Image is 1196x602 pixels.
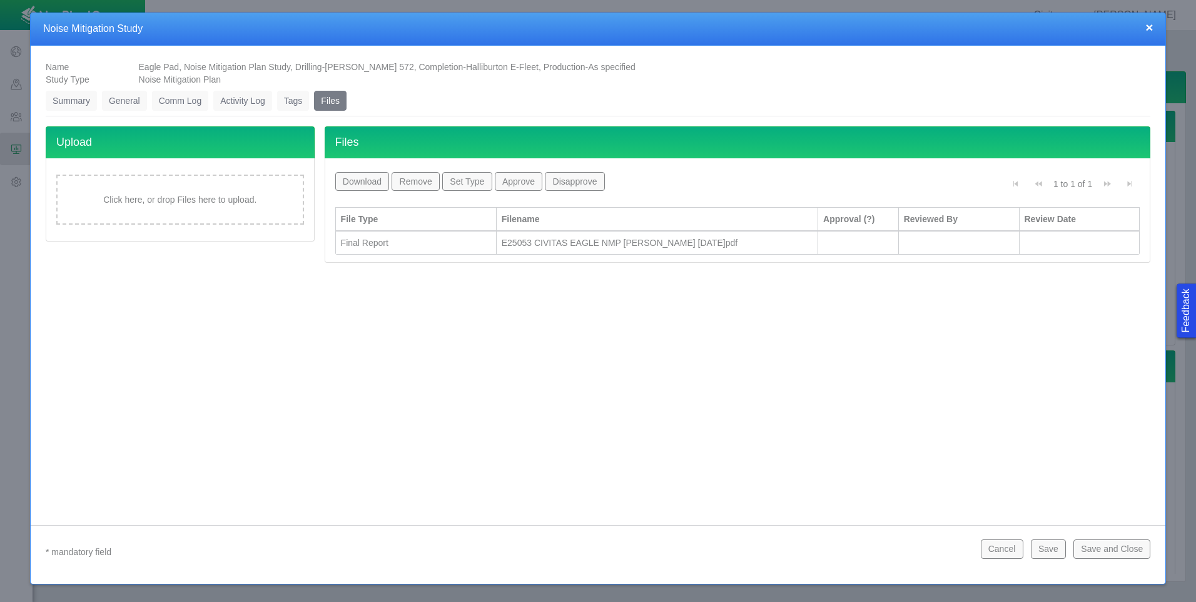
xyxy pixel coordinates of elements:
[1048,178,1097,195] div: 1 to 1 of 1
[1006,172,1140,201] div: Pagination
[545,172,604,191] button: Disapprove
[1025,213,1135,225] div: Review Date
[277,91,310,111] a: Tags
[1020,207,1140,232] th: Review Date
[495,172,543,191] button: Approve
[139,74,221,84] span: Noise Mitigation Plan
[335,172,390,191] button: Download
[341,213,491,225] div: File Type
[904,213,1014,225] div: Reviewed By
[981,539,1023,558] button: Cancel
[46,74,89,84] span: Study Type
[823,213,893,225] div: Approval (?)
[213,91,272,111] a: Activity Log
[497,207,818,232] th: Filename
[1031,539,1066,558] button: Save
[502,237,813,249] div: E25053 CIVITAS EAGLE NMP [PERSON_NAME] [DATE]pdf
[102,91,147,111] a: General
[341,237,491,249] div: Final Report
[46,126,315,158] h4: Upload
[152,91,208,111] a: Comm Log
[139,62,636,72] span: Eagle Pad, Noise Mitigation Plan Study, Drilling-[PERSON_NAME] 572, Completion-Halliburton E-Flee...
[818,207,899,232] th: Approval (?)
[899,207,1020,232] th: Reviewed By
[46,91,97,111] a: Summary
[325,126,1151,158] h4: Files
[1145,21,1153,34] button: close
[336,232,497,255] td: Final Report
[497,232,818,255] td: E25053 CIVITAS EAGLE NMP ADAMS 2025.07.16.pdf
[336,207,497,232] th: File Type
[43,23,1153,36] h4: Noise Mitigation Study
[314,91,347,111] a: Files
[502,213,813,225] div: Filename
[442,172,492,191] button: Set Type
[1073,539,1150,558] button: Save and Close
[46,62,69,72] span: Name
[46,544,971,560] p: * mandatory field
[56,175,304,225] div: Click here, or drop Files here to upload.
[392,172,440,191] button: Remove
